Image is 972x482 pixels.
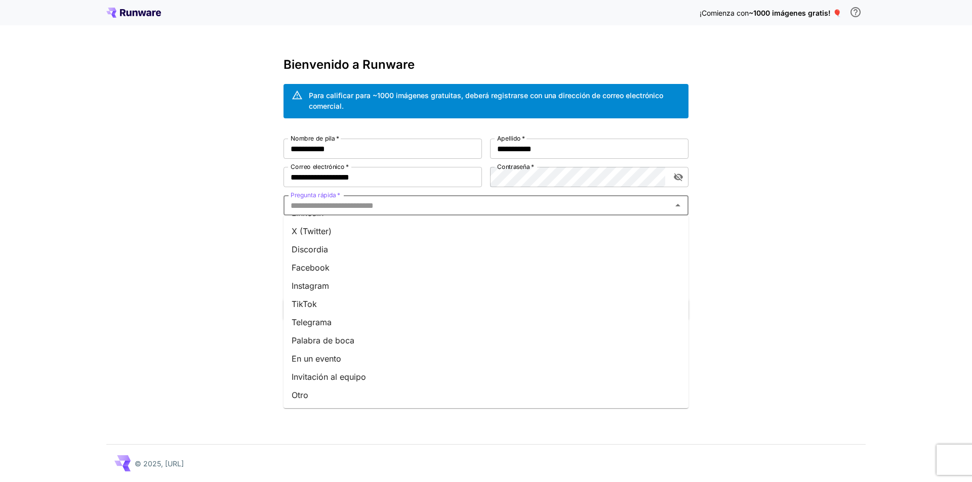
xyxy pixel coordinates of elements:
font: Invitación al equipo [292,372,366,382]
button: Close [671,198,685,212]
font: Discordia [292,244,328,254]
font: Correo electrónico [291,163,345,170]
font: Pregunta rápida [291,191,336,199]
font: Nombre de pila [291,135,335,142]
button: Para calificar para obtener crédito gratuito, debe registrarse con una dirección de correo electr... [845,2,866,22]
font: ~1000 imágenes gratis! 🎈 [749,9,841,17]
font: En un evento [292,354,341,364]
font: Facebook [292,262,330,273]
font: © 2025, [URL] [135,459,184,468]
button: alternar visibilidad de contraseña [669,168,687,186]
font: Apellido [497,135,521,142]
font: Palabra de boca [292,335,354,345]
font: Bienvenido a Runware [283,57,415,72]
font: Otro [292,390,308,400]
font: X (Twitter) [292,226,332,236]
font: TikTok [292,299,317,309]
font: ¡Comienza con [700,9,749,17]
font: Instagram [292,281,329,291]
font: Para calificar para ~1000 imágenes gratuitas, deberá registrarse con una dirección de correo elec... [309,91,663,110]
font: Telegrama [292,317,332,327]
font: Contraseña [497,163,530,170]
